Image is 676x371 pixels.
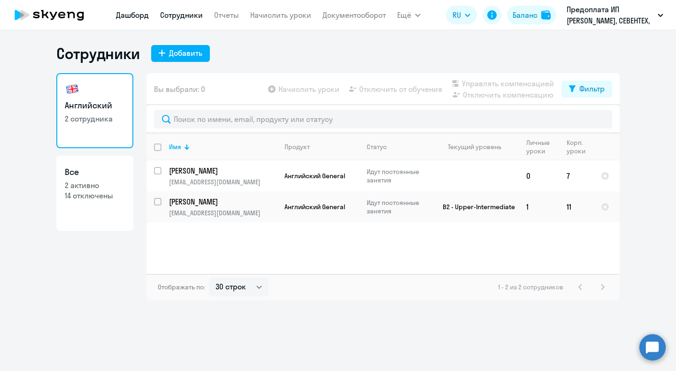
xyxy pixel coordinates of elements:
[65,99,125,112] h3: Английский
[56,156,133,231] a: Все2 активно14 отключены
[65,190,125,201] p: 14 отключены
[284,203,345,211] span: Английский General
[323,10,386,20] a: Документооборот
[65,82,80,97] img: english
[65,180,125,190] p: 2 активно
[65,114,125,124] p: 2 сотрудника
[160,10,203,20] a: Сотрудники
[116,10,149,20] a: Дашборд
[367,143,431,151] div: Статус
[397,6,421,24] button: Ещё
[526,138,550,155] div: Личные уроки
[169,178,277,186] p: [EMAIL_ADDRESS][DOMAIN_NAME]
[567,4,654,26] p: Предоплата ИП [PERSON_NAME], СЕВЕНТЕХ, ООО
[169,209,277,217] p: [EMAIL_ADDRESS][DOMAIN_NAME]
[169,143,181,151] div: Имя
[367,198,431,215] p: Идут постоянные занятия
[158,283,205,291] span: Отображать по:
[56,44,140,63] h1: Сотрудники
[579,83,605,94] div: Фильтр
[519,160,559,191] td: 0
[284,143,310,151] div: Продукт
[562,4,668,26] button: Предоплата ИП [PERSON_NAME], СЕВЕНТЕХ, ООО
[151,45,210,62] button: Добавить
[214,10,239,20] a: Отчеты
[65,166,125,178] h3: Все
[154,110,612,129] input: Поиск по имени, email, продукту или статусу
[169,197,277,207] a: [PERSON_NAME]
[284,143,359,151] div: Продукт
[519,191,559,222] td: 1
[446,6,477,24] button: RU
[397,9,411,21] span: Ещё
[513,9,538,21] div: Баланс
[498,283,563,291] span: 1 - 2 из 2 сотрудников
[284,172,345,180] span: Английский General
[169,47,202,59] div: Добавить
[559,160,593,191] td: 7
[154,83,205,95] span: Вы выбрали: 0
[507,6,556,24] button: Балансbalance
[56,73,133,148] a: Английский2 сотрудника
[367,143,387,151] div: Статус
[453,9,461,21] span: RU
[526,138,559,155] div: Личные уроки
[169,143,277,151] div: Имя
[567,138,585,155] div: Корп. уроки
[559,191,593,222] td: 11
[169,166,275,176] p: [PERSON_NAME]
[169,197,275,207] p: [PERSON_NAME]
[567,138,593,155] div: Корп. уроки
[169,166,277,176] a: [PERSON_NAME]
[367,167,431,184] p: Идут постоянные занятия
[561,81,612,98] button: Фильтр
[439,143,518,151] div: Текущий уровень
[541,10,551,20] img: balance
[448,143,501,151] div: Текущий уровень
[250,10,311,20] a: Начислить уроки
[431,191,519,222] td: B2 - Upper-Intermediate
